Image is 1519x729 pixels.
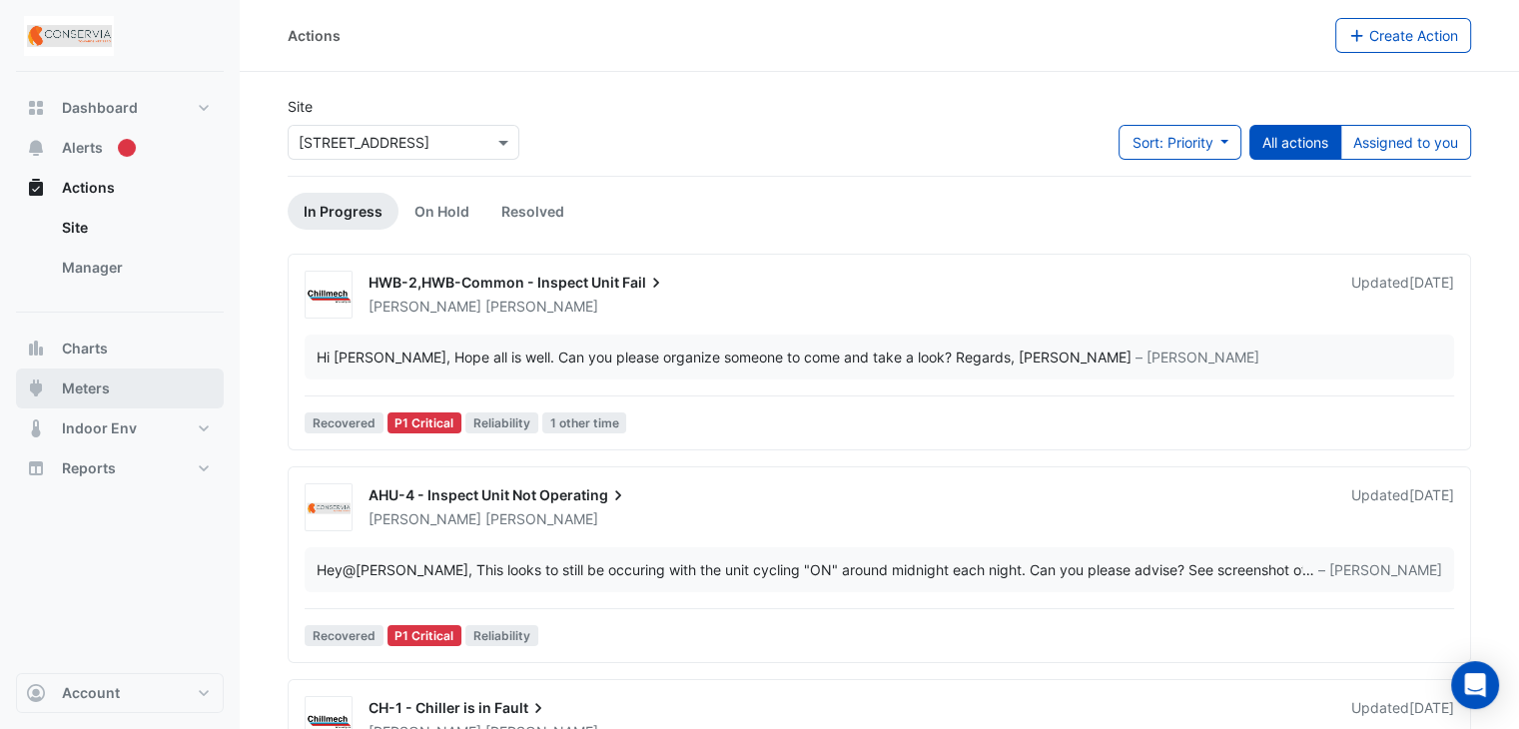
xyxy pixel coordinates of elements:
span: Indoor Env [62,418,137,438]
a: Site [46,208,224,248]
div: Updated [1351,485,1454,529]
span: Fault [494,698,548,718]
span: Reliability [465,412,538,433]
span: Dashboard [62,98,138,118]
span: Reports [62,458,116,478]
app-icon: Dashboard [26,98,46,118]
span: 1 other time [542,412,627,433]
span: [PERSON_NAME] [369,298,481,315]
button: Assigned to you [1340,125,1471,160]
span: Alerts [62,138,103,158]
span: Sort: Priority [1132,134,1212,151]
span: Fail [622,273,666,293]
span: Recovered [305,625,383,646]
div: Tooltip anchor [118,139,136,157]
img: Company Logo [24,16,114,56]
span: Fri 07-Feb-2025 09:46 AEDT [1409,699,1454,716]
label: Site [288,96,313,117]
div: Open Intercom Messenger [1451,661,1499,709]
span: Thu 26-Jun-2025 09:28 AEST [1409,486,1454,503]
a: Resolved [485,193,580,230]
span: AHU-4 - Inspect Unit Not [369,486,536,503]
img: Chillmech Services [306,286,352,306]
span: Operating [539,485,628,505]
button: All actions [1249,125,1341,160]
div: P1 Critical [387,625,462,646]
button: Create Action [1335,18,1472,53]
span: Tue 08-Jul-2025 12:03 AEST [1409,274,1454,291]
div: Hey , This looks to still be occuring with the unit cycling "ON" around midnight each night. Can ... [317,559,1302,580]
app-icon: Actions [26,178,46,198]
span: [PERSON_NAME] [369,510,481,527]
button: Reports [16,448,224,488]
button: Account [16,673,224,713]
button: Alerts [16,128,224,168]
span: HWB-2,HWB-Common - Inspect Unit [369,274,619,291]
span: [PERSON_NAME] [485,509,598,529]
img: Conservia [306,498,352,518]
a: On Hold [398,193,485,230]
button: Meters [16,368,224,408]
app-icon: Alerts [26,138,46,158]
button: Actions [16,168,224,208]
button: Dashboard [16,88,224,128]
app-icon: Meters [26,378,46,398]
span: Charts [62,339,108,359]
span: Create Action [1369,27,1458,44]
div: Hi [PERSON_NAME], Hope all is well. Can you please organize someone to come and take a look? Rega... [317,347,1132,367]
div: Actions [288,25,341,46]
span: – [PERSON_NAME] [1318,559,1442,580]
app-icon: Charts [26,339,46,359]
span: Recovered [305,412,383,433]
span: – [PERSON_NAME] [1136,347,1259,367]
span: [PERSON_NAME] [485,297,598,317]
button: Indoor Env [16,408,224,448]
app-icon: Reports [26,458,46,478]
div: … [317,559,1442,580]
span: CH-1 - Chiller is in [369,699,491,716]
div: P1 Critical [387,412,462,433]
a: Manager [46,248,224,288]
span: s.rajamohan@conservia.com [Conservia] [343,561,468,578]
button: Charts [16,329,224,368]
span: Account [62,683,120,703]
a: In Progress [288,193,398,230]
span: Meters [62,378,110,398]
app-icon: Indoor Env [26,418,46,438]
button: Sort: Priority [1119,125,1241,160]
span: Reliability [465,625,538,646]
div: Actions [16,208,224,296]
div: Updated [1351,273,1454,317]
span: Actions [62,178,115,198]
